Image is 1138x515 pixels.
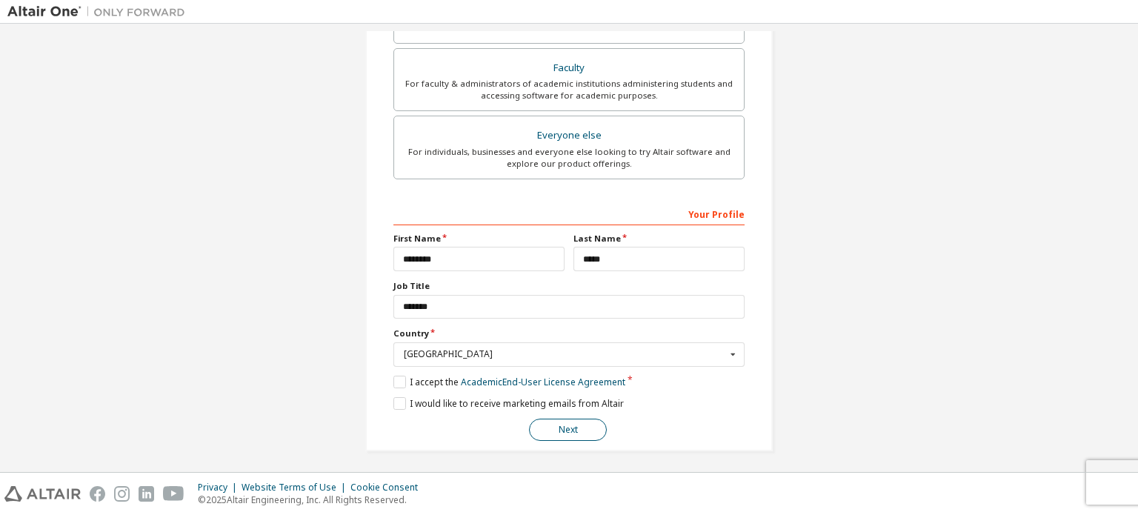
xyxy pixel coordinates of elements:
label: First Name [393,233,565,245]
div: Everyone else [403,125,735,146]
img: altair_logo.svg [4,486,81,502]
p: © 2025 Altair Engineering, Inc. All Rights Reserved. [198,494,427,506]
button: Next [529,419,607,441]
div: [GEOGRAPHIC_DATA] [404,350,726,359]
label: I accept the [393,376,625,388]
div: Website Terms of Use [242,482,350,494]
div: For individuals, businesses and everyone else looking to try Altair software and explore our prod... [403,146,735,170]
img: facebook.svg [90,486,105,502]
label: Job Title [393,280,745,292]
a: Academic End-User License Agreement [461,376,625,388]
div: Your Profile [393,202,745,225]
img: instagram.svg [114,486,130,502]
div: For faculty & administrators of academic institutions administering students and accessing softwa... [403,78,735,102]
div: Faculty [403,58,735,79]
div: Cookie Consent [350,482,427,494]
img: youtube.svg [163,486,184,502]
div: Privacy [198,482,242,494]
img: Altair One [7,4,193,19]
label: Country [393,328,745,339]
label: I would like to receive marketing emails from Altair [393,397,624,410]
label: Last Name [573,233,745,245]
img: linkedin.svg [139,486,154,502]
